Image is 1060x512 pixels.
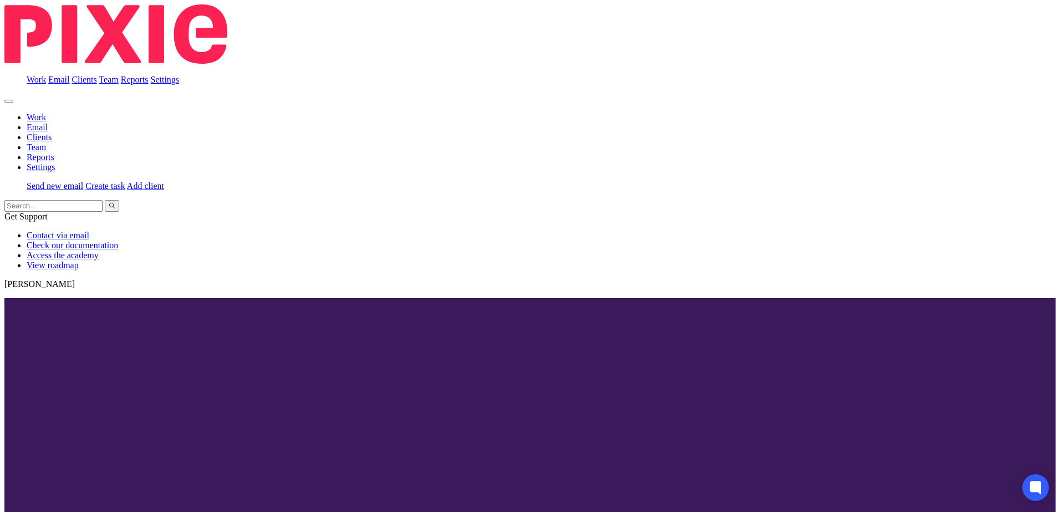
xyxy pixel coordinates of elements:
[4,4,227,64] img: Pixie
[121,75,149,84] a: Reports
[4,200,103,212] input: Search
[27,122,48,132] a: Email
[48,75,69,84] a: Email
[27,181,83,191] a: Send new email
[27,250,99,260] a: Access the academy
[105,200,119,212] button: Search
[4,212,48,221] span: Get Support
[99,75,118,84] a: Team
[27,142,46,152] a: Team
[27,112,46,122] a: Work
[27,152,54,162] a: Reports
[127,181,164,191] a: Add client
[72,75,96,84] a: Clients
[27,162,55,172] a: Settings
[27,75,46,84] a: Work
[27,240,118,250] a: Check our documentation
[85,181,125,191] a: Create task
[4,279,1056,289] p: [PERSON_NAME]
[27,260,79,270] a: View roadmap
[151,75,180,84] a: Settings
[27,231,89,240] a: Contact via email
[27,132,52,142] a: Clients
